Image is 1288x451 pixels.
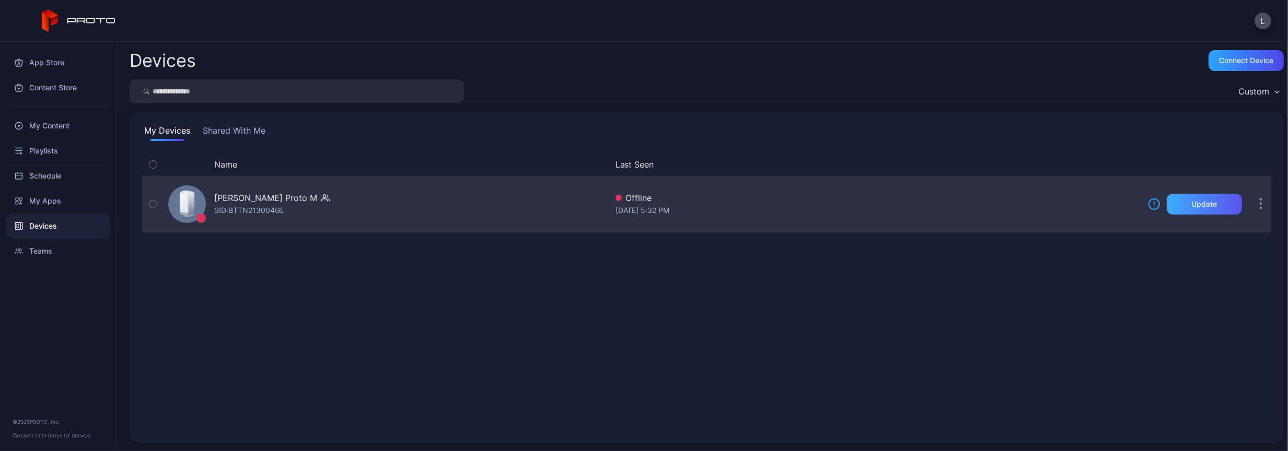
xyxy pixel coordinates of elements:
a: My Apps [6,188,110,213]
button: Name [214,158,237,171]
div: Connect device [1219,56,1273,65]
a: App Store [6,50,110,75]
div: Offline [616,192,1140,204]
h2: Devices [130,51,196,70]
a: Devices [6,213,110,239]
a: Terms Of Service [47,432,90,438]
button: L [1255,13,1271,29]
a: Playlists [6,138,110,163]
button: Shared With Me [201,124,268,141]
a: Content Store [6,75,110,100]
button: Connect device [1209,50,1284,71]
button: Custom [1233,79,1284,103]
div: © 2025 PROTO, Inc. [13,418,104,426]
button: Update [1167,194,1242,215]
div: [PERSON_NAME] Proto M [214,192,317,204]
div: Update Device [1144,158,1238,171]
div: Options [1250,158,1271,171]
a: My Content [6,113,110,138]
div: [DATE] 5:32 PM [616,204,1140,217]
div: SID: BTTN213004GL [214,204,284,217]
button: My Devices [142,124,192,141]
div: Custom [1238,86,1269,97]
div: Update [1192,200,1217,208]
a: Teams [6,239,110,264]
button: Last Seen [616,158,1135,171]
a: Schedule [6,163,110,188]
span: Version 1.13.1 • [13,432,47,438]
